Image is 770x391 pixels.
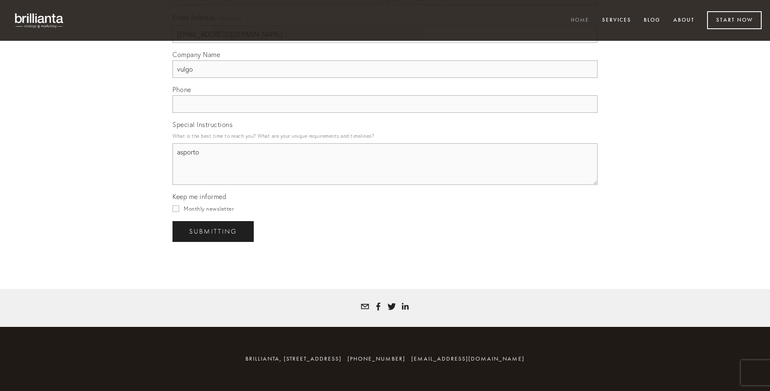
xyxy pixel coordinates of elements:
[347,355,405,362] span: [PHONE_NUMBER]
[638,14,666,27] a: Blog
[707,11,762,29] a: Start Now
[172,221,254,242] button: SubmittingSubmitting
[172,192,226,201] span: Keep me informed
[411,355,525,362] a: [EMAIL_ADDRESS][DOMAIN_NAME]
[8,8,71,32] img: brillianta - research, strategy, marketing
[401,302,409,311] a: Tatyana White
[172,120,232,129] span: Special Instructions
[597,14,637,27] a: Services
[184,205,234,212] span: Monthly newsletter
[172,130,597,142] p: What is the best time to reach you? What are your unique requirements and timelines?
[245,355,342,362] span: brillianta, [STREET_ADDRESS]
[361,302,369,311] a: tatyana@brillianta.com
[565,14,595,27] a: Home
[387,302,396,311] a: Tatyana White
[189,228,237,235] span: Submitting
[172,205,179,212] input: Monthly newsletter
[172,50,220,59] span: Company Name
[172,85,191,94] span: Phone
[668,14,700,27] a: About
[172,143,597,185] textarea: asporto
[374,302,382,311] a: Tatyana Bolotnikov White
